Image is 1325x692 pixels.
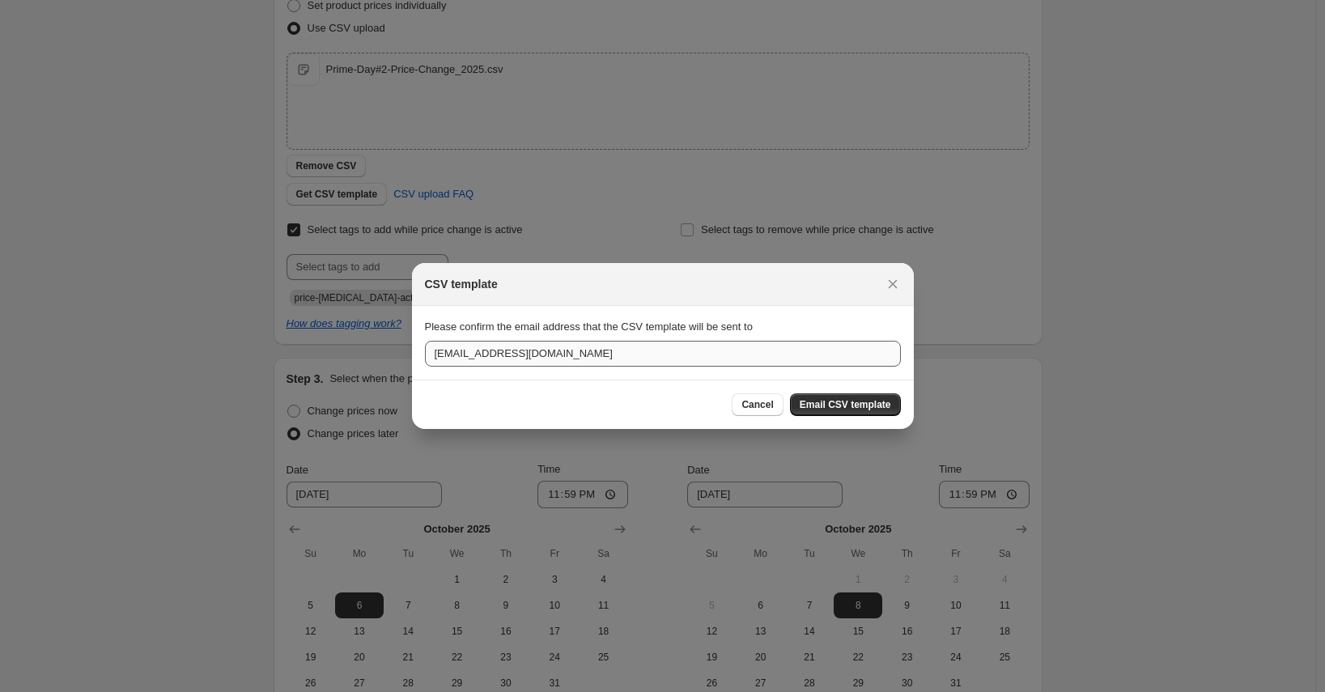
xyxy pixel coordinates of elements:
[425,276,498,292] h2: CSV template
[881,273,904,295] button: Close
[425,321,753,333] span: Please confirm the email address that the CSV template will be sent to
[790,393,901,416] button: Email CSV template
[741,398,773,411] span: Cancel
[800,398,891,411] span: Email CSV template
[732,393,783,416] button: Cancel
